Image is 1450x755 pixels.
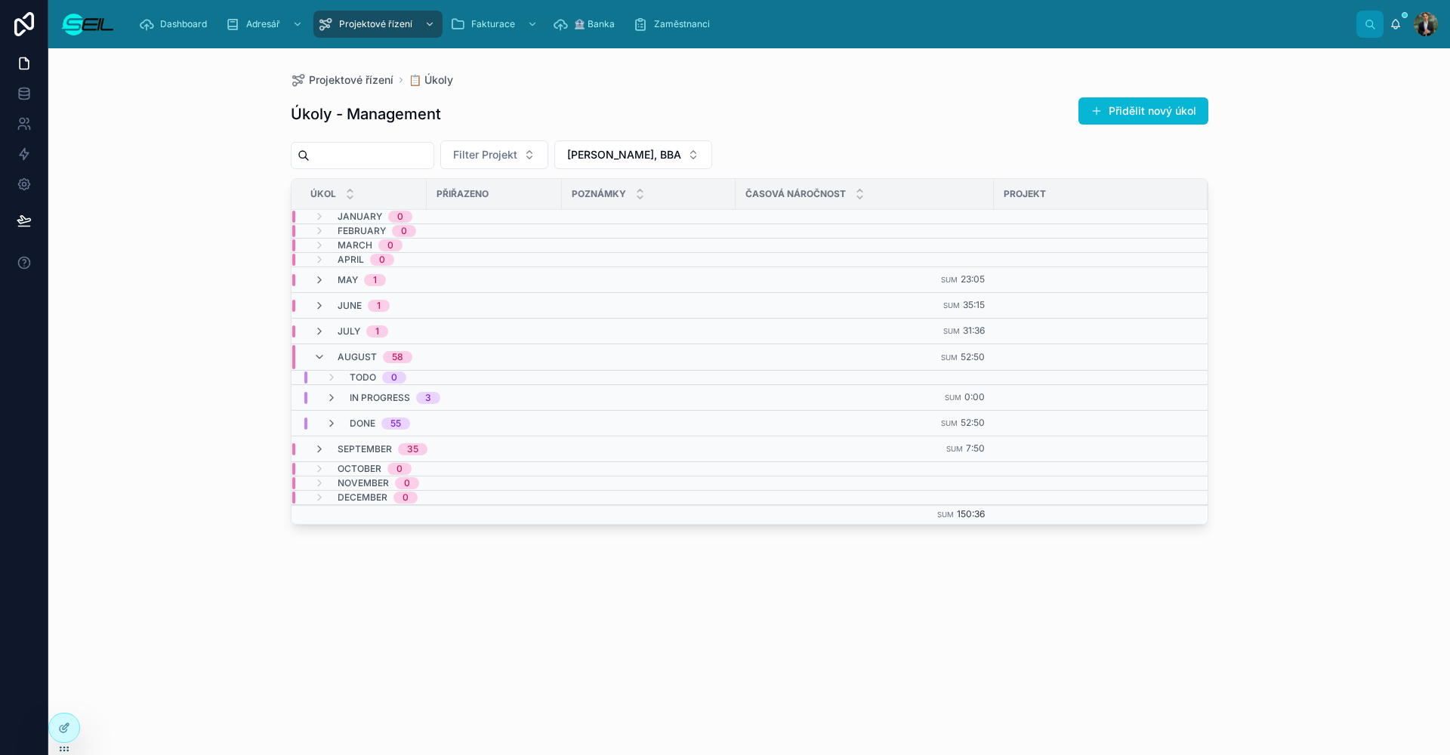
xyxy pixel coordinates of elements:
span: May [338,274,358,286]
span: April [338,254,364,266]
a: Adresář [221,11,310,38]
span: Úkol [310,188,336,200]
div: scrollable content [127,8,1356,41]
button: Select Button [440,140,548,169]
span: March [338,239,372,251]
span: November [338,477,389,489]
span: Adresář [246,18,280,30]
span: Projektové řízení [339,18,412,30]
span: Zaměstnanci [654,18,710,30]
span: In progress [350,392,410,404]
div: 0 [396,463,403,475]
span: 23:05 [961,273,985,285]
div: 0 [401,225,407,237]
div: 1 [375,325,379,337]
small: Sum [946,445,963,453]
div: 0 [379,254,385,266]
span: 🏦 Banka [574,18,615,30]
span: Todo [350,371,376,384]
span: July [338,325,360,337]
span: September [338,443,392,455]
img: App logo [60,12,115,36]
span: 7:50 [966,442,985,454]
span: February [338,225,386,237]
span: Done [350,418,375,430]
span: October [338,463,381,475]
span: December [338,492,387,504]
span: June [338,300,362,312]
a: 📋 Úkoly [409,72,453,88]
span: Projektové řízení [309,72,393,88]
a: 🏦 Banka [548,11,625,38]
h1: Úkoly - Management [291,103,441,125]
div: 35 [407,443,418,455]
span: 52:50 [961,417,985,428]
button: Přidělit nový úkol [1078,97,1208,125]
small: Sum [941,419,958,427]
div: 0 [397,211,403,223]
span: Projekt [1004,188,1046,200]
span: Dashboard [160,18,207,30]
a: Dashboard [134,11,217,38]
span: 52:50 [961,351,985,362]
span: 31:36 [963,325,985,336]
span: Filter Projekt [453,147,517,162]
small: Sum [945,393,961,402]
div: 0 [387,239,393,251]
div: 3 [425,392,431,404]
a: Fakturace [446,11,545,38]
small: Sum [941,353,958,362]
span: 0:00 [964,391,985,402]
span: [PERSON_NAME], BBA [567,147,681,162]
span: Poznámky [572,188,626,200]
span: Časová náročnost [745,188,846,200]
div: 0 [403,492,409,504]
div: 55 [390,418,401,430]
span: 35:15 [963,299,985,310]
a: Zaměstnanci [628,11,720,38]
small: Sum [941,276,958,284]
div: 0 [391,371,397,384]
button: Select Button [554,140,712,169]
a: Projektové řízení [291,72,393,88]
small: Sum [943,327,960,335]
div: 1 [377,300,381,312]
small: Sum [943,301,960,310]
a: Projektové řízení [313,11,443,38]
div: 0 [404,477,410,489]
span: 150:36 [957,508,985,519]
div: 58 [392,351,403,363]
span: August [338,351,377,363]
small: Sum [937,510,954,519]
span: January [338,211,382,223]
span: Fakturace [471,18,515,30]
div: 1 [373,274,377,286]
span: Přiřazeno [437,188,489,200]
